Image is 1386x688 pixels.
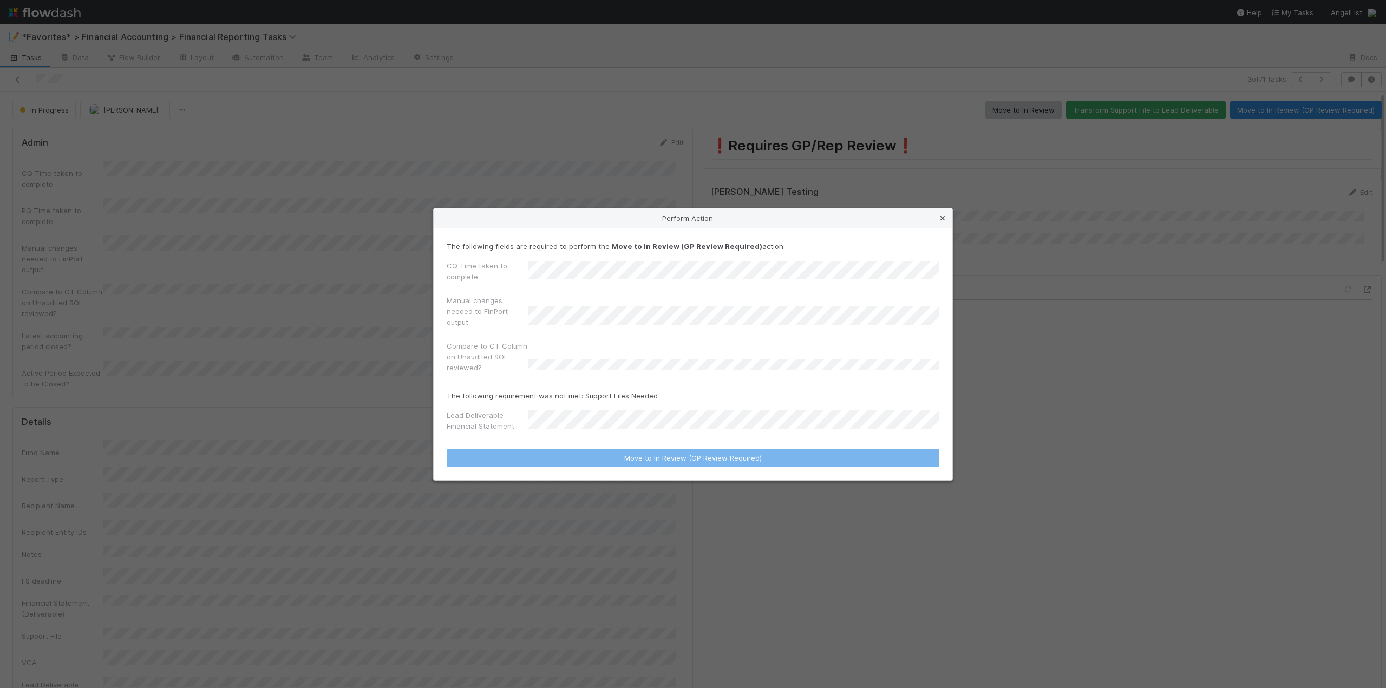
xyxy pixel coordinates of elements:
[447,295,528,327] label: Manual changes needed to FinPort output
[447,340,528,373] label: Compare to CT Column on Unaudited SOI reviewed?
[447,449,939,467] button: Move to In Review (GP Review Required)
[434,208,952,228] div: Perform Action
[612,242,762,251] strong: Move to In Review (GP Review Required)
[447,260,528,282] label: CQ Time taken to complete
[447,241,939,252] p: The following fields are required to perform the action:
[447,390,939,401] p: The following requirement was not met: Support Files Needed
[447,410,528,431] label: Lead Deliverable Financial Statement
